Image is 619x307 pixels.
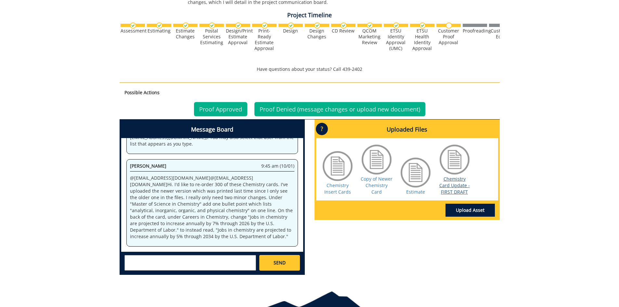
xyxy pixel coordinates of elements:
[130,163,166,169] span: [PERSON_NAME]
[324,182,351,195] a: Chemistry Insert Cards
[124,89,160,96] strong: Possible Actions
[183,22,189,29] img: checkmark
[305,28,329,40] div: Design Changes
[463,28,487,34] div: Proofreading
[209,22,215,29] img: checkmark
[446,22,452,29] img: no
[393,22,399,29] img: checkmark
[278,28,303,34] div: Design
[262,22,268,29] img: checkmark
[121,121,303,138] h4: Message Board
[252,28,277,51] div: Print-Ready Estimate Approval
[147,28,171,34] div: Estimating
[156,22,162,29] img: checkmark
[120,66,500,72] p: Have questions about your status? Call 439-2402
[331,28,355,34] div: CD Review
[439,176,470,195] a: Chemistry Card Update - FIRST DRAFT
[130,22,136,29] img: checkmark
[341,22,347,29] img: checkmark
[259,255,300,271] a: SEND
[254,102,425,116] a: Proof Denied (message changes or upload new document)
[124,255,256,271] textarea: messageToSend
[384,28,408,51] div: ETSU Identity Approval (UMC)
[120,12,500,19] h4: Project Timeline
[200,28,224,45] div: Postal Services Estimating
[130,175,294,240] p: @ [EMAIL_ADDRESS][DOMAIN_NAME] @ [EMAIL_ADDRESS][DOMAIN_NAME] Hi. I'd like to re-order 300 of the...
[489,28,513,40] div: Customer Edits
[226,28,250,45] div: Design/Print Estimate Approval
[316,123,328,135] p: ?
[367,22,373,29] img: checkmark
[235,22,241,29] img: checkmark
[261,163,294,169] span: 9:45 am (10/01)
[406,189,425,195] a: Estimate
[419,22,426,29] img: checkmark
[173,28,198,40] div: Estimate Changes
[361,176,393,195] a: Copy of Newer Chemistry Card
[357,28,382,45] div: QCOM Marketing Review
[445,204,495,217] a: Upload Asset
[316,121,498,138] h4: Uploaded Files
[410,28,434,51] div: ETSU Health Identity Approval
[436,28,461,45] div: Customer Proof Approval
[121,28,145,34] div: Assessment
[288,22,294,29] img: checkmark
[194,102,247,116] a: Proof Approved
[274,260,286,266] span: SEND
[314,22,320,29] img: checkmark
